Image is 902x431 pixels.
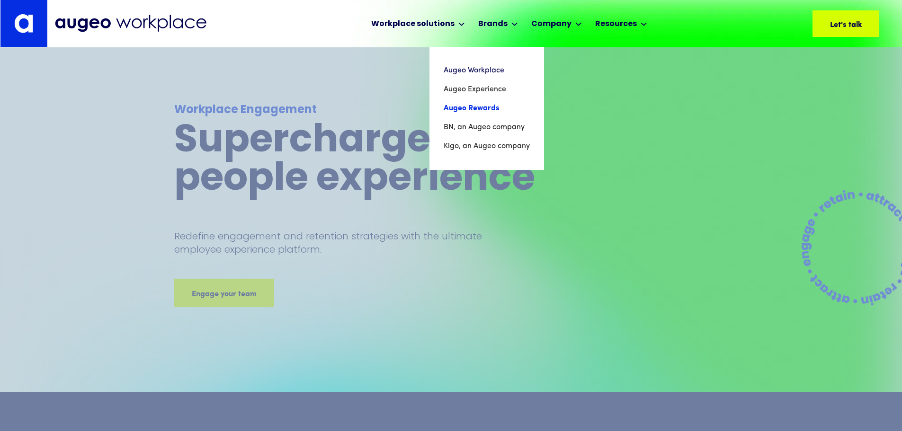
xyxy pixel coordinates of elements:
[595,18,637,30] div: Resources
[478,18,508,30] div: Brands
[531,18,572,30] div: Company
[429,47,544,170] nav: Brands
[371,18,455,30] div: Workplace solutions
[444,80,530,99] a: Augeo Experience
[55,15,206,32] img: Augeo Workplace business unit full logo in mignight blue.
[14,14,33,33] img: Augeo's "a" monogram decorative logo in white.
[444,118,530,137] a: BN, an Augeo company
[444,61,530,80] a: Augeo Workplace
[813,10,879,37] a: Let's talk
[444,137,530,156] a: Kigo, an Augeo company
[444,99,530,118] a: Augeo Rewards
